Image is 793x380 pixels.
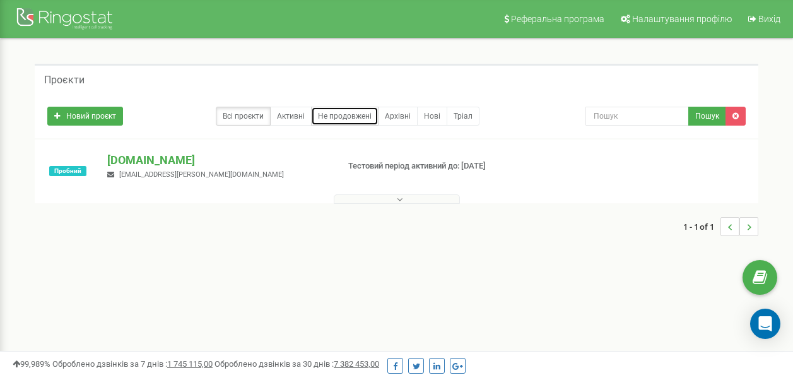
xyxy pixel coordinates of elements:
u: 1 745 115,00 [167,359,213,369]
span: 1 - 1 of 1 [683,217,720,236]
span: Вихід [758,14,780,24]
h5: Проєкти [44,74,85,86]
nav: ... [683,205,758,249]
a: Архівні [378,107,418,126]
a: Тріал [447,107,479,126]
a: Не продовжені [311,107,379,126]
a: Всі проєкти [216,107,271,126]
a: Активні [270,107,312,126]
span: Налаштування профілю [632,14,732,24]
button: Пошук [688,107,726,126]
span: Оброблено дзвінків за 7 днів : [52,359,213,369]
input: Пошук [585,107,689,126]
a: Новий проєкт [47,107,123,126]
u: 7 382 453,00 [334,359,379,369]
p: Тестовий період активний до: [DATE] [348,160,508,172]
a: Нові [417,107,447,126]
span: [EMAIL_ADDRESS][PERSON_NAME][DOMAIN_NAME] [119,170,284,179]
span: Оброблено дзвінків за 30 днів : [214,359,379,369]
span: Реферальна програма [511,14,604,24]
span: Пробний [49,166,86,176]
span: 99,989% [13,359,50,369]
p: [DOMAIN_NAME] [107,152,327,169]
div: Open Intercom Messenger [750,309,780,339]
